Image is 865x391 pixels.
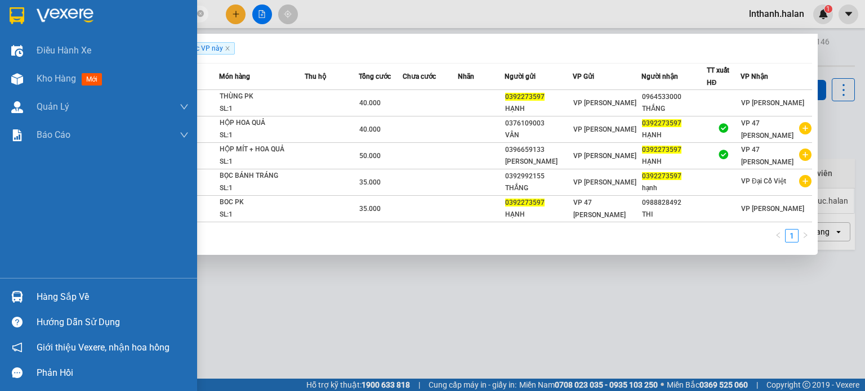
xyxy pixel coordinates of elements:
[220,196,304,209] div: BOC PK
[458,73,474,80] span: Nhãn
[359,152,381,160] span: 50.000
[37,73,76,84] span: Kho hàng
[573,73,594,80] span: VP Gửi
[505,118,572,129] div: 0376109003
[359,73,391,80] span: Tổng cước
[37,100,69,114] span: Quản Lý
[11,101,23,113] img: warehouse-icon
[741,73,768,80] span: VP Nhận
[642,172,681,180] span: 0392273597
[359,125,381,133] span: 40.000
[12,367,23,378] span: message
[642,129,706,141] div: HẠNH
[642,156,706,168] div: HẠNH
[505,103,572,115] div: HẠNH
[359,99,381,107] span: 40.000
[707,66,729,87] span: TT xuất HĐ
[505,144,572,156] div: 0396659133
[799,175,812,187] span: plus-circle
[37,314,189,331] div: Hướng dẫn sử dụng
[12,317,23,327] span: question-circle
[37,43,91,57] span: Điều hành xe
[225,46,230,51] span: close
[642,209,706,221] div: THI
[573,152,636,160] span: VP [PERSON_NAME]
[741,205,804,213] span: VP [PERSON_NAME]
[37,289,189,305] div: Hàng sắp về
[573,178,636,186] span: VP [PERSON_NAME]
[197,10,204,17] span: close-circle
[573,99,636,107] span: VP [PERSON_NAME]
[772,229,785,242] li: Previous Page
[359,178,381,186] span: 35.000
[180,131,189,140] span: down
[799,122,812,134] span: plus-circle
[799,149,812,161] span: plus-circle
[220,103,304,115] div: SL: 1
[220,91,304,103] div: THÙNG PK
[573,125,636,133] span: VP [PERSON_NAME]
[505,93,545,101] span: 0392273597
[799,229,812,242] button: right
[403,73,436,80] span: Chưa cước
[10,7,24,24] img: logo-vxr
[642,182,706,194] div: hạnh
[37,365,189,381] div: Phản hồi
[11,129,23,141] img: solution-icon
[775,232,782,239] span: left
[573,199,626,219] span: VP 47 [PERSON_NAME]
[505,73,536,80] span: Người gửi
[641,73,678,80] span: Người nhận
[505,199,545,206] span: 0392273597
[505,129,572,141] div: VÂN
[505,182,572,194] div: THẮNG
[82,73,102,86] span: mới
[741,99,804,107] span: VP [PERSON_NAME]
[220,129,304,142] div: SL: 1
[642,146,681,154] span: 0392273597
[799,229,812,242] li: Next Page
[505,209,572,221] div: HẠNH
[741,146,793,166] span: VP 47 [PERSON_NAME]
[305,73,326,80] span: Thu hộ
[11,73,23,85] img: warehouse-icon
[220,209,304,221] div: SL: 1
[505,156,572,168] div: [PERSON_NAME]
[802,232,809,239] span: right
[359,205,381,213] span: 35.000
[785,229,799,242] li: 1
[642,91,706,103] div: 0964533000
[219,73,250,80] span: Món hàng
[741,119,793,140] span: VP 47 [PERSON_NAME]
[180,102,189,111] span: down
[772,229,785,242] button: left
[11,291,23,303] img: warehouse-icon
[220,156,304,168] div: SL: 1
[220,182,304,195] div: SL: 1
[642,103,706,115] div: THẮNG
[220,143,304,156] div: HỘP MÍT + HOA QUẢ
[37,340,170,354] span: Giới thiệu Vexere, nhận hoa hồng
[505,170,572,182] div: 0392992155
[741,177,786,185] span: VP Đại Cồ Việt
[642,197,706,209] div: 0988828492
[786,230,798,242] a: 1
[11,45,23,57] img: warehouse-icon
[197,9,204,20] span: close-circle
[642,119,681,127] span: 0392273597
[12,342,23,353] span: notification
[176,42,235,55] span: Thuộc VP này
[220,170,304,182] div: BỌC BÁNH TRÁNG
[37,128,70,142] span: Báo cáo
[220,117,304,129] div: HỘP HOA QUẢ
